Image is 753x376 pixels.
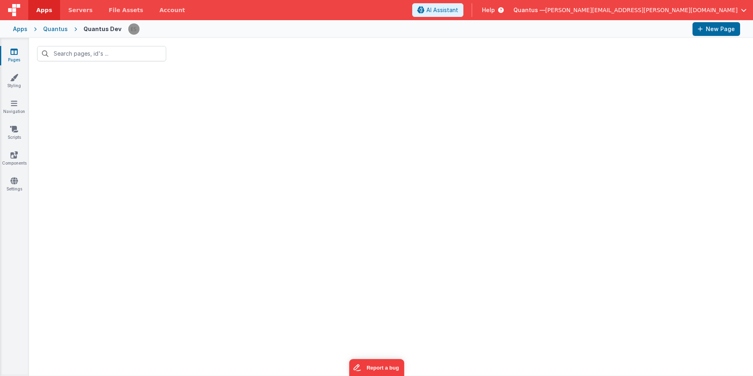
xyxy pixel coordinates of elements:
[109,6,144,14] span: File Assets
[693,22,740,36] button: New Page
[412,3,463,17] button: AI Assistant
[83,25,121,33] div: Quantus Dev
[68,6,92,14] span: Servers
[426,6,458,14] span: AI Assistant
[513,6,545,14] span: Quantus —
[43,25,68,33] div: Quantus
[545,6,738,14] span: [PERSON_NAME][EMAIL_ADDRESS][PERSON_NAME][DOMAIN_NAME]
[513,6,747,14] button: Quantus — [PERSON_NAME][EMAIL_ADDRESS][PERSON_NAME][DOMAIN_NAME]
[36,6,52,14] span: Apps
[13,25,27,33] div: Apps
[37,46,166,61] input: Search pages, id's ...
[482,6,495,14] span: Help
[349,359,404,376] iframe: Marker.io feedback button
[128,23,140,35] img: 2445f8d87038429357ee99e9bdfcd63a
